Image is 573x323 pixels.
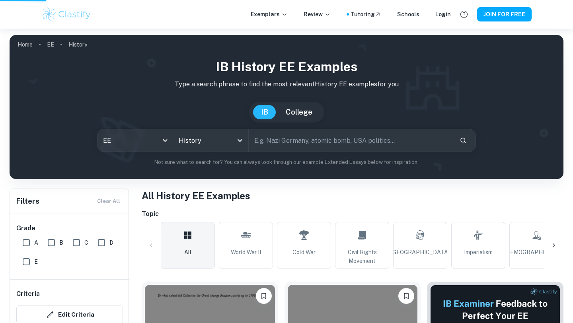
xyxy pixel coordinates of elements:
[34,257,38,266] span: E
[41,6,92,22] img: Clastify logo
[142,209,563,219] h6: Topic
[47,39,54,50] a: EE
[464,248,493,257] span: Imperialism
[234,135,246,146] button: Open
[142,189,563,203] h1: All History EE Examples
[457,8,471,21] button: Help and Feedback
[278,105,320,119] button: College
[351,10,381,19] a: Tutoring
[59,238,63,247] span: B
[249,129,453,152] input: E.g. Nazi Germany, atomic bomb, USA politics...
[68,40,87,49] p: History
[184,248,191,257] span: All
[10,35,563,179] img: profile cover
[84,238,88,247] span: C
[292,248,316,257] span: Cold War
[339,248,386,265] span: Civil Rights Movement
[16,289,40,299] h6: Criteria
[16,158,557,166] p: Not sure what to search for? You can always look through our example Extended Essays below for in...
[16,196,39,207] h6: Filters
[253,105,276,119] button: IB
[256,288,272,304] button: Please log in to bookmark exemplars
[18,39,33,50] a: Home
[391,248,450,257] span: [GEOGRAPHIC_DATA]
[16,224,123,233] h6: Grade
[435,10,451,19] a: Login
[397,10,419,19] a: Schools
[304,10,331,19] p: Review
[34,238,38,247] span: A
[16,57,557,76] h1: IB History EE examples
[251,10,288,19] p: Exemplars
[398,288,414,304] button: Please log in to bookmark exemplars
[477,7,532,21] button: JOIN FOR FREE
[109,238,113,247] span: D
[16,80,557,89] p: Type a search phrase to find the most relevant History EE examples for you
[97,129,173,152] div: EE
[456,134,470,147] button: Search
[231,248,261,257] span: World War II
[505,248,568,257] span: [DEMOGRAPHIC_DATA]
